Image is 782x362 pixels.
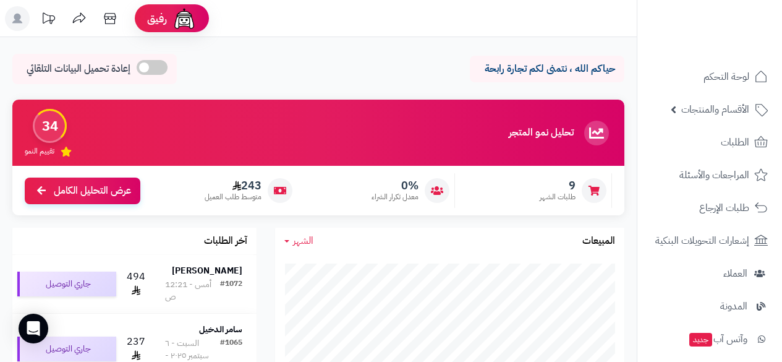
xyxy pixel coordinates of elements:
[54,184,131,198] span: عرض التحليل الكامل
[33,6,64,34] a: تحديثات المنصة
[645,226,775,256] a: إشعارات التحويلات البنكية
[204,236,247,247] h3: آخر الطلبات
[723,265,747,282] span: العملاء
[679,166,749,184] span: المراجعات والأسئلة
[509,127,574,139] h3: تحليل نمو المتجر
[645,160,775,190] a: المراجعات والأسئلة
[165,278,220,303] div: أمس - 12:21 ص
[220,278,242,303] div: #1072
[284,234,313,248] a: الشهر
[205,192,261,202] span: متوسط طلب العميل
[645,127,775,157] a: الطلبات
[293,233,313,248] span: الشهر
[582,236,615,247] h3: المبيعات
[25,178,140,204] a: عرض التحليل الكامل
[703,68,749,85] span: لوحة التحكم
[540,179,576,192] span: 9
[199,323,242,336] strong: سامر الدخيل
[699,199,749,217] span: طلبات الإرجاع
[681,101,749,118] span: الأقسام والمنتجات
[540,192,576,202] span: طلبات الشهر
[17,272,116,296] div: جاري التوصيل
[147,11,167,26] span: رفيق
[645,193,775,223] a: طلبات الإرجاع
[645,324,775,354] a: وآتس آبجديد
[17,337,116,361] div: جاري التوصيل
[172,6,197,31] img: ai-face.png
[688,330,747,348] span: وآتس آب
[689,333,712,347] span: جديد
[645,291,775,321] a: المدونة
[655,232,749,249] span: إشعارات التحويلات البنكية
[698,33,770,59] img: logo-2.png
[19,314,48,343] div: Open Intercom Messenger
[645,62,775,92] a: لوحة التحكم
[205,179,261,192] span: 243
[645,259,775,288] a: العملاء
[479,62,615,76] p: حياكم الله ، نتمنى لكم تجارة رابحة
[372,192,419,202] span: معدل تكرار الشراء
[720,298,747,315] span: المدونة
[372,179,419,192] span: 0%
[121,255,151,313] td: 494
[721,134,749,151] span: الطلبات
[25,146,54,157] span: تقييم النمو
[172,264,242,277] strong: [PERSON_NAME]
[27,62,130,76] span: إعادة تحميل البيانات التلقائي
